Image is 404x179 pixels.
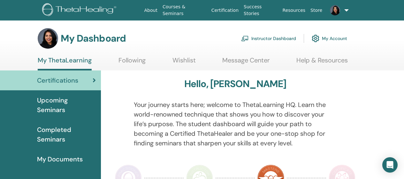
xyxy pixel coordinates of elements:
img: default.jpg [38,28,58,49]
img: default.jpg [330,5,340,15]
h3: Hello, [PERSON_NAME] [184,78,286,90]
a: Help & Resources [296,56,348,69]
a: My ThetaLearning [38,56,92,70]
p: Your journey starts here; welcome to ThetaLearning HQ. Learn the world-renowned technique that sh... [134,100,337,148]
a: Wishlist [172,56,196,69]
a: Message Center [222,56,270,69]
span: Certifications [37,76,78,85]
a: Success Stories [241,1,280,20]
a: My Account [312,31,347,45]
span: Completed Seminars [37,125,96,144]
a: Courses & Seminars [160,1,209,20]
a: About [142,4,160,16]
span: My Documents [37,154,83,164]
a: Resources [280,4,308,16]
h3: My Dashboard [61,33,126,44]
a: Following [118,56,146,69]
img: logo.png [42,3,118,18]
div: Open Intercom Messenger [382,157,398,173]
img: chalkboard-teacher.svg [241,36,249,41]
span: Upcoming Seminars [37,95,96,115]
a: Instructor Dashboard [241,31,296,45]
a: Certification [209,4,241,16]
a: Store [308,4,325,16]
img: cog.svg [312,33,319,44]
